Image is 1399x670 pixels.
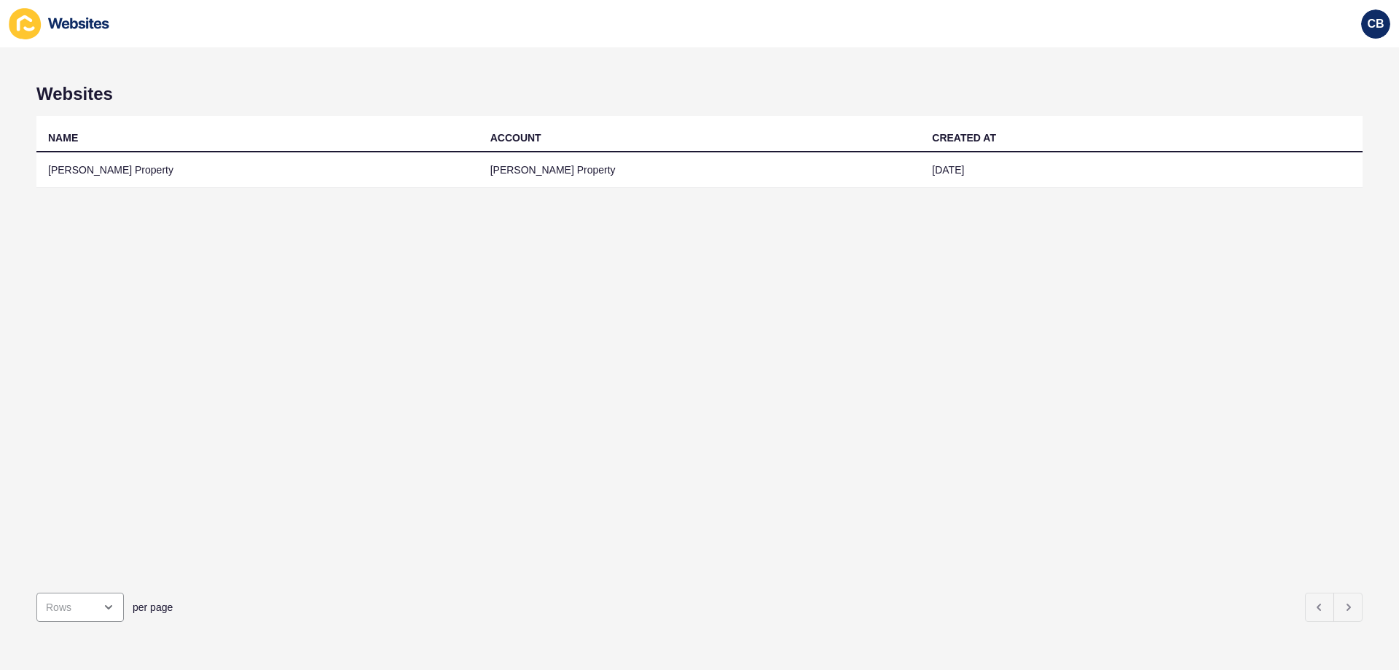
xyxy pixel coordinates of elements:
[133,600,173,615] span: per page
[48,131,78,145] div: NAME
[36,593,124,622] div: open menu
[920,152,1363,188] td: [DATE]
[36,152,479,188] td: [PERSON_NAME] Property
[36,84,1363,104] h1: Websites
[490,131,541,145] div: ACCOUNT
[479,152,921,188] td: [PERSON_NAME] Property
[1367,17,1384,31] span: CB
[932,131,996,145] div: CREATED AT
